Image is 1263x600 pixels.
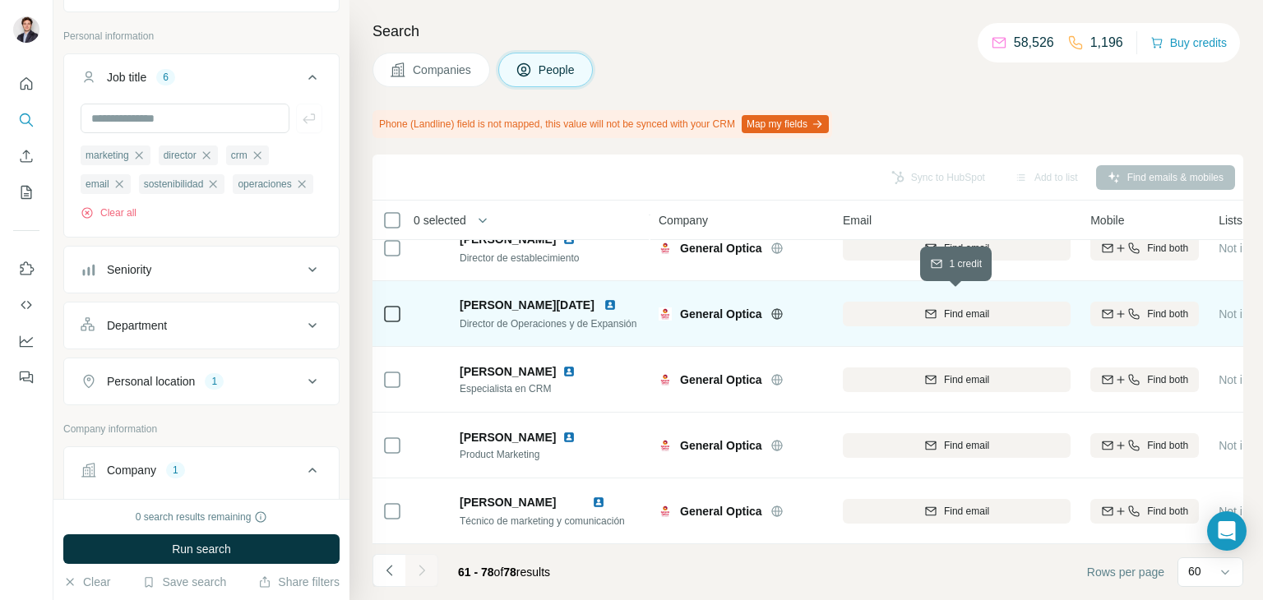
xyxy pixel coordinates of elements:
span: Lists [1219,212,1242,228]
button: Buy credits [1150,31,1227,54]
span: Find both [1147,504,1188,519]
button: My lists [13,178,39,207]
p: 1,196 [1090,33,1123,53]
button: Map my fields [742,115,829,133]
button: Run search [63,534,340,564]
button: Enrich CSV [13,141,39,171]
button: Clear all [81,205,136,220]
span: Find both [1147,241,1188,256]
div: Seniority [107,261,151,278]
button: Find email [843,302,1071,326]
span: [PERSON_NAME] [460,429,556,445]
span: Companies [413,62,473,78]
p: Personal information [63,29,340,44]
button: Find email [843,499,1071,524]
span: Find email [944,438,989,453]
img: Logo of General Optica [659,439,672,452]
img: LinkedIn logo [562,365,576,378]
div: Department [107,317,167,334]
p: Company information [63,422,340,436]
img: Logo of General Optica [659,505,672,518]
span: crm [231,148,248,163]
span: marketing [86,148,129,163]
button: Use Surfe API [13,290,39,320]
span: Find email [944,307,989,321]
img: Avatar [422,367,448,393]
span: Director de Operaciones y de Expansión [460,318,636,330]
p: 60 [1188,563,1201,579]
img: Logo of General Optica [659,307,672,321]
img: Avatar [13,16,39,43]
img: Logo of General Optica [659,373,672,386]
span: Mobile [1090,212,1124,228]
img: Avatar [422,301,448,327]
span: Find email [944,372,989,387]
span: General Optica [680,372,762,388]
span: 61 - 78 [458,565,494,579]
button: Find both [1090,367,1199,392]
div: Phone (Landline) field is not mapped, this value will not be synced with your CRM [372,110,832,138]
span: Find both [1147,307,1188,321]
img: Logo of General Optica [659,242,672,255]
img: Avatar [422,235,448,261]
button: Seniority [64,250,339,289]
button: Feedback [13,362,39,392]
span: People [539,62,576,78]
button: Find both [1090,499,1199,524]
span: Find email [944,241,989,256]
button: Share filters [258,574,340,590]
span: Director de establecimiento [460,252,579,264]
img: LinkedIn logo [562,431,576,444]
span: sostenibilidad [144,177,204,192]
button: Navigate to previous page [372,554,405,587]
button: Find email [843,433,1071,458]
span: Company [659,212,708,228]
button: Job title6 [64,58,339,104]
span: General Optica [680,306,762,322]
span: operaciones [238,177,291,192]
div: 6 [156,70,175,85]
p: 58,526 [1014,33,1054,53]
button: Company1 [64,450,339,496]
button: Department [64,306,339,345]
button: Find email [843,367,1071,392]
span: [PERSON_NAME] [460,365,556,378]
button: Find both [1090,302,1199,326]
button: Find both [1090,236,1199,261]
button: Search [13,105,39,135]
span: Product Marketing [460,447,595,462]
span: Run search [172,541,231,557]
button: Use Surfe on LinkedIn [13,254,39,284]
img: Avatar [422,432,448,459]
span: director [164,148,197,163]
img: LinkedIn logo [592,496,605,509]
span: Rows per page [1087,564,1164,580]
button: Quick start [13,69,39,99]
span: Find both [1147,372,1188,387]
span: General Optica [680,240,762,256]
span: Email [843,212,872,228]
span: Find email [944,504,989,519]
span: General Optica [680,437,762,454]
h4: Search [372,20,1243,43]
div: Company [107,462,156,478]
button: Clear [63,574,110,590]
span: Técnico de marketing y comunicación [460,515,625,527]
span: results [458,565,550,579]
div: Job title [107,69,146,85]
div: 1 [205,374,224,389]
button: Personal location1 [64,362,339,401]
button: Find both [1090,433,1199,458]
span: [PERSON_NAME][DATE] [460,298,594,312]
button: Dashboard [13,326,39,356]
img: LinkedIn logo [604,298,617,312]
span: Especialista en CRM [460,381,595,396]
div: Select a company name or website [81,496,322,518]
span: 0 selected [414,212,466,228]
div: 0 search results remaining [136,510,268,524]
div: Personal location [107,373,195,390]
div: Open Intercom Messenger [1207,511,1247,551]
span: [PERSON_NAME] [460,496,556,509]
span: of [494,565,504,579]
img: Avatar [422,498,448,524]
